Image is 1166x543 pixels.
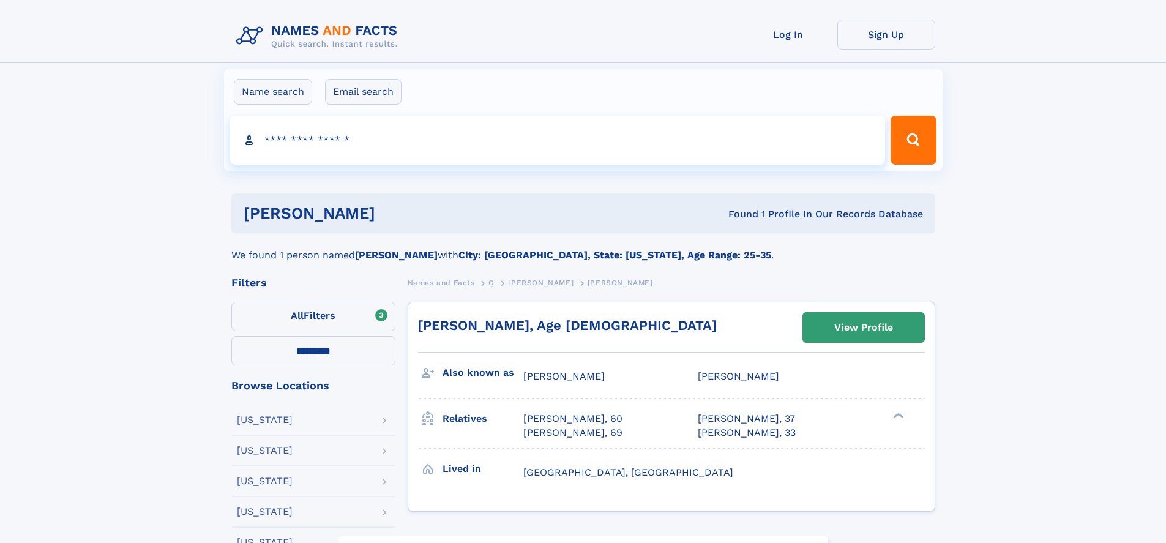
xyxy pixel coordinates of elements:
[803,313,924,342] a: View Profile
[231,20,408,53] img: Logo Names and Facts
[291,310,304,321] span: All
[443,459,523,479] h3: Lived in
[418,318,717,333] a: [PERSON_NAME], Age [DEMOGRAPHIC_DATA]
[551,208,923,221] div: Found 1 Profile In Our Records Database
[237,446,293,455] div: [US_STATE]
[355,249,438,261] b: [PERSON_NAME]
[588,279,653,287] span: [PERSON_NAME]
[508,279,574,287] span: [PERSON_NAME]
[891,116,936,165] button: Search Button
[408,275,475,290] a: Names and Facts
[458,249,771,261] b: City: [GEOGRAPHIC_DATA], State: [US_STATE], Age Range: 25-35
[237,476,293,486] div: [US_STATE]
[231,302,395,331] label: Filters
[698,412,795,425] a: [PERSON_NAME], 37
[488,279,495,287] span: Q
[834,313,893,342] div: View Profile
[443,362,523,383] h3: Also known as
[443,408,523,429] h3: Relatives
[234,79,312,105] label: Name search
[231,233,935,263] div: We found 1 person named with .
[231,277,395,288] div: Filters
[325,79,402,105] label: Email search
[237,415,293,425] div: [US_STATE]
[244,206,552,221] h1: [PERSON_NAME]
[698,426,796,440] a: [PERSON_NAME], 33
[837,20,935,50] a: Sign Up
[698,370,779,382] span: [PERSON_NAME]
[488,275,495,290] a: Q
[890,412,905,420] div: ❯
[237,507,293,517] div: [US_STATE]
[523,426,622,440] a: [PERSON_NAME], 69
[523,412,622,425] a: [PERSON_NAME], 60
[230,116,886,165] input: search input
[739,20,837,50] a: Log In
[523,370,605,382] span: [PERSON_NAME]
[231,380,395,391] div: Browse Locations
[523,466,733,478] span: [GEOGRAPHIC_DATA], [GEOGRAPHIC_DATA]
[508,275,574,290] a: [PERSON_NAME]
